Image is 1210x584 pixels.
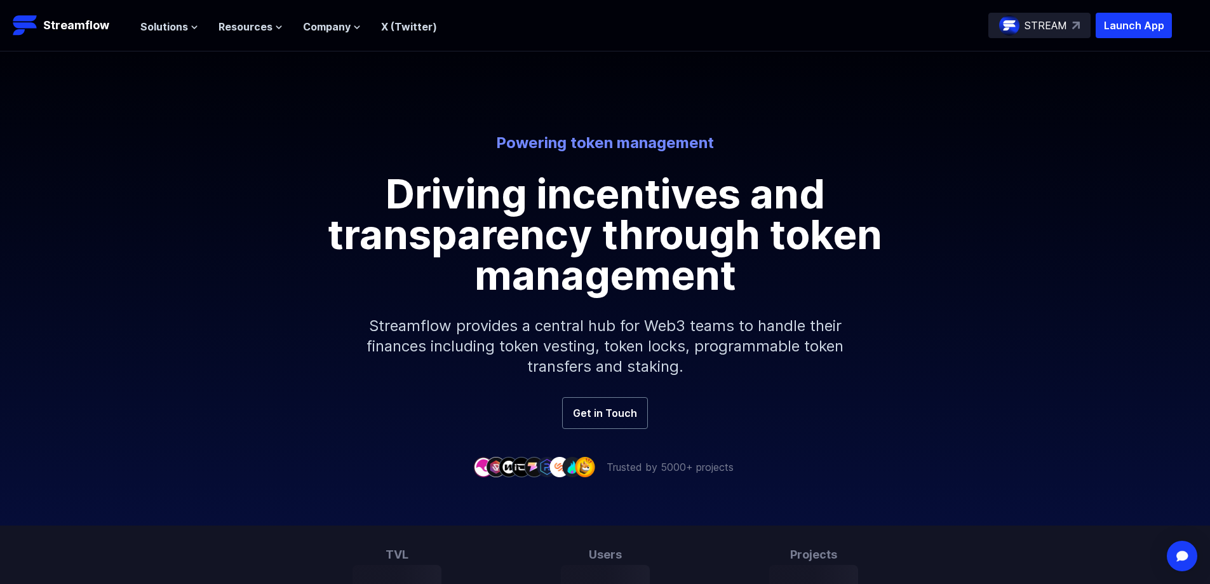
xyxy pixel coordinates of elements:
a: X (Twitter) [381,20,437,33]
img: company-4 [511,457,532,477]
img: streamflow-logo-circle.png [999,15,1019,36]
p: Trusted by 5000+ projects [607,459,734,475]
img: company-2 [486,457,506,477]
a: Streamflow [13,13,128,38]
a: Get in Touch [562,397,648,429]
h3: Projects [769,546,858,564]
h3: TVL [353,546,441,564]
img: company-3 [499,457,519,477]
p: Streamflow [43,17,109,34]
button: Company [303,19,361,34]
p: Streamflow provides a central hub for Web3 teams to handle their finances including token vesting... [332,295,878,397]
img: company-6 [537,457,557,477]
button: Solutions [140,19,198,34]
img: company-9 [575,457,595,477]
img: company-8 [562,457,582,477]
p: Powering token management [253,133,957,153]
h1: Driving incentives and transparency through token management [319,173,891,295]
div: Open Intercom Messenger [1167,541,1197,571]
img: company-7 [549,457,570,477]
span: Company [303,19,351,34]
img: company-5 [524,457,544,477]
p: STREAM [1025,18,1067,33]
a: STREAM [988,13,1091,38]
button: Resources [218,19,283,34]
button: Launch App [1096,13,1172,38]
h3: Users [561,546,650,564]
span: Solutions [140,19,188,34]
img: company-1 [473,457,494,477]
img: Streamflow Logo [13,13,38,38]
img: top-right-arrow.svg [1072,22,1080,29]
span: Resources [218,19,272,34]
